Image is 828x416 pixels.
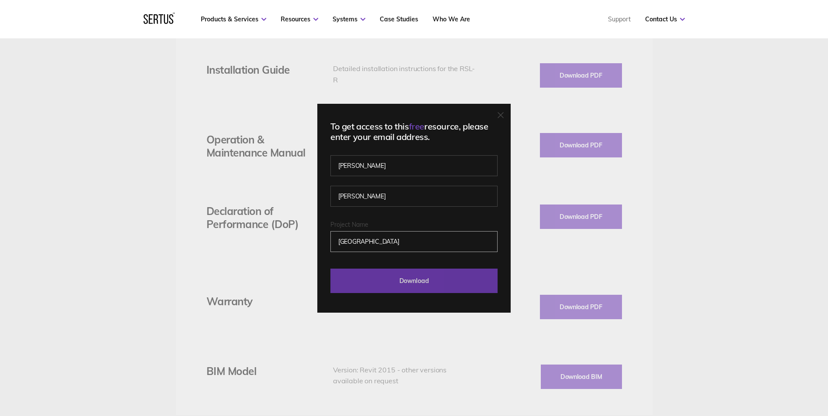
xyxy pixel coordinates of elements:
[671,315,828,416] iframe: Chat Widget
[380,15,418,23] a: Case Studies
[330,221,368,228] span: Project Name
[645,15,685,23] a: Contact Us
[281,15,318,23] a: Resources
[330,121,498,142] div: To get access to this resource, please enter your email address.
[333,15,365,23] a: Systems
[409,121,424,132] span: free
[201,15,266,23] a: Products & Services
[608,15,631,23] a: Support
[330,269,498,293] input: Download
[330,186,498,207] input: Last name*
[330,155,498,176] input: First name*
[433,15,470,23] a: Who We Are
